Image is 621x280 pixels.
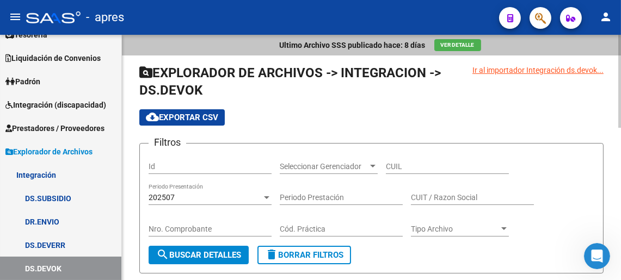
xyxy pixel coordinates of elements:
span: Integración (discapacidad) [5,99,106,111]
button: Exportar CSV [139,109,225,126]
span: Exportar CSV [146,113,218,122]
mat-icon: search [156,248,169,261]
div: Ir al importador Integración ds.devok... [472,64,604,76]
p: Ultimo Archivo SSS publicado hace: 8 días [280,39,426,51]
button: Borrar Filtros [257,246,351,264]
span: Seleccionar Gerenciador [280,162,368,171]
span: Buscar Detalles [156,250,241,260]
iframe: Intercom live chat [584,243,610,269]
mat-icon: menu [9,10,22,23]
span: Tipo Archivo [411,225,499,234]
mat-icon: person [599,10,612,23]
h3: Filtros [149,135,186,150]
span: Borrar Filtros [265,250,343,260]
span: Padrón [5,76,40,88]
span: - apres [86,5,124,29]
span: Ver Detalle [441,42,475,48]
mat-icon: delete [265,248,278,261]
span: Prestadores / Proveedores [5,122,104,134]
span: Liquidación de Convenios [5,52,101,64]
mat-icon: cloud_download [146,110,159,123]
span: 202507 [149,193,175,202]
span: Explorador de Archivos [5,146,93,158]
button: Buscar Detalles [149,246,249,264]
span: EXPLORADOR DE ARCHIVOS -> INTEGRACION -> DS.DEVOK [139,65,441,98]
button: Ver Detalle [434,39,481,51]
